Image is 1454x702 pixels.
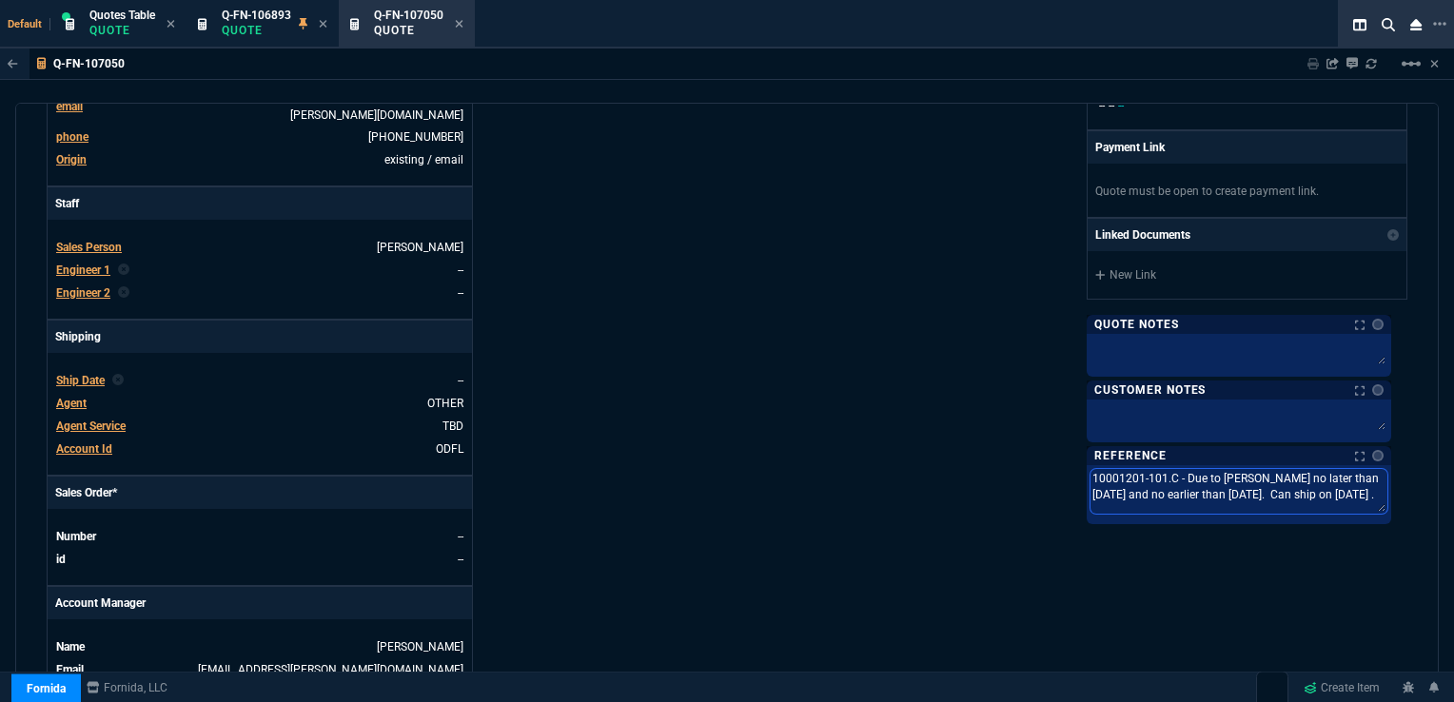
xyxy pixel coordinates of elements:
nx-icon: Clear selected rep [118,262,129,279]
tr: undefined [55,417,464,436]
span: Ship Date [56,374,105,387]
nx-icon: Close Tab [319,17,327,32]
span: Default [8,18,50,30]
span: id [56,553,66,566]
p: Linked Documents [1095,226,1190,244]
nx-icon: Back to Table [8,57,18,70]
span: phone [56,130,88,144]
p: Staff [48,187,472,220]
p: Quote [89,23,155,38]
a: ODFL [436,442,463,456]
p: Shipping [48,321,472,353]
a: 972-518-6677 [368,130,463,144]
a: Create Item [1296,673,1387,702]
a: -- [458,263,463,277]
span: Q-FN-107050 [374,9,443,22]
nx-icon: Split Panels [1346,13,1374,36]
span: Q-FN-106893 [222,9,291,22]
a: New Link [1095,266,1399,283]
tr: undefined [55,261,464,280]
span: Agent Service [56,419,126,433]
a: TBD [442,419,463,433]
a: [PERSON_NAME] [377,640,463,653]
p: Sales Order* [48,477,472,509]
span: -- [1118,99,1124,112]
span: email [56,100,83,113]
a: msbcCompanyName [81,679,173,696]
span: Agent [56,397,87,410]
a: -- [458,530,463,543]
span: Sales Person [56,241,122,254]
p: Quote Notes [1094,317,1179,332]
span: -- [458,374,463,387]
span: -- [1099,99,1105,112]
nx-icon: Search [1374,13,1403,36]
a: Origin [56,153,87,166]
span: Email [56,663,84,676]
nx-icon: Close Tab [455,17,463,32]
tr: undefined [55,238,464,257]
mat-icon: Example home icon [1400,52,1423,75]
tr: undefined [55,550,464,569]
p: Account Manager [48,587,472,619]
tr: undefined [55,660,464,679]
nx-icon: Clear selected rep [112,372,124,389]
span: Quotes Table [89,9,155,22]
tr: undefined [55,150,464,169]
tr: undefined [55,283,464,302]
nx-icon: Clear selected rep [118,284,129,302]
a: -- [458,286,463,300]
nx-icon: Open New Tab [1433,15,1446,33]
nx-icon: Close Tab [167,17,175,32]
a: [PERSON_NAME] [377,241,463,254]
a: [EMAIL_ADDRESS][PERSON_NAME][DOMAIN_NAME] [198,663,463,676]
span: Account Id [56,442,112,456]
tr: 972-518-6677 [55,127,464,146]
nx-icon: Close Workbench [1403,13,1429,36]
p: Q-FN-107050 [53,56,125,71]
tr: undefined [55,439,464,458]
span: Engineer 1 [56,263,110,277]
p: Reference [1094,448,1167,463]
span: Engineer 2 [56,286,110,300]
tr: undefined [55,394,464,413]
span: -- [1109,99,1114,112]
span: Number [56,530,96,543]
a: Hide Workbench [1430,56,1439,71]
tr: undefined [55,371,464,390]
a: -- [458,553,463,566]
p: Customer Notes [1094,382,1206,398]
p: Quote [374,23,443,38]
p: Payment Link [1095,139,1165,156]
tr: Susan. Werner@Abbott.com [55,88,464,125]
tr: undefined [55,637,464,656]
p: Quote [222,23,291,38]
span: existing / email [384,153,463,166]
span: Name [56,640,85,653]
tr: undefined [55,527,464,546]
a: OTHER [427,397,463,410]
